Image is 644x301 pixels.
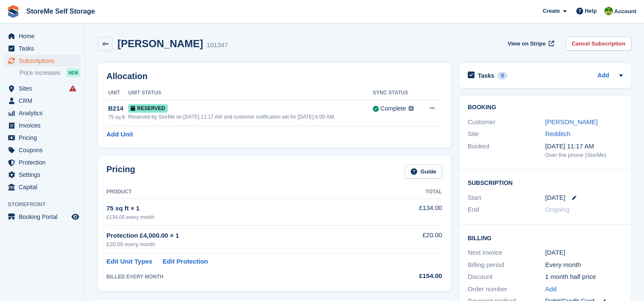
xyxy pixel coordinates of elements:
[108,104,128,114] div: B214
[106,231,380,241] div: Protection £4,000.00 × 1
[206,40,228,50] div: 101347
[409,106,414,111] img: icon-info-grey-7440780725fd019a000dd9b08b2336e03edf1995a4989e88bcd33f0948082b44.svg
[19,156,70,168] span: Protection
[545,272,623,282] div: 1 month half price
[19,107,70,119] span: Analytics
[4,181,80,193] a: menu
[478,72,495,80] h2: Tasks
[380,185,442,199] th: Total
[4,156,80,168] a: menu
[614,7,636,16] span: Account
[598,71,609,81] a: Add
[128,86,373,100] th: Unit Status
[405,165,442,179] a: Guide
[468,142,545,159] div: Booked
[545,118,598,125] a: [PERSON_NAME]
[545,248,623,258] div: [DATE]
[468,129,545,139] div: Site
[128,104,168,113] span: Reserved
[4,119,80,131] a: menu
[20,69,60,77] span: Price increases
[468,104,623,111] h2: Booking
[585,7,597,15] span: Help
[163,257,208,267] a: Edit Protection
[19,55,70,67] span: Subscriptions
[66,68,80,77] div: NEW
[106,257,152,267] a: Edit Unit Types
[468,284,545,294] div: Order number
[4,43,80,54] a: menu
[468,193,545,203] div: Start
[4,211,80,223] a: menu
[70,212,80,222] a: Preview store
[106,204,380,213] div: 75 sq ft × 1
[4,144,80,156] a: menu
[468,233,623,242] h2: Billing
[543,7,560,15] span: Create
[545,193,565,203] time: 2025-08-21 00:00:00 UTC
[4,95,80,107] a: menu
[69,85,76,92] i: Smart entry sync failures have occurred
[468,117,545,127] div: Customer
[468,248,545,258] div: Next invoice
[380,271,442,281] div: £154.00
[19,30,70,42] span: Home
[545,260,623,270] div: Every month
[4,169,80,181] a: menu
[498,72,507,80] div: 0
[19,119,70,131] span: Invoices
[106,240,380,249] div: £20.00 every month
[19,82,70,94] span: Sites
[106,185,380,199] th: Product
[545,284,557,294] a: Add
[508,40,546,48] span: View on Stripe
[23,4,98,18] a: StoreMe Self Storage
[117,38,203,49] h2: [PERSON_NAME]
[545,142,623,151] div: [DATE] 11:17 AM
[545,206,570,213] span: Ongoing
[380,226,442,253] td: £20.00
[19,181,70,193] span: Capital
[8,200,85,209] span: Storefront
[20,68,80,77] a: Price increases NEW
[381,104,406,113] div: Complete
[545,151,623,159] div: Over the phone (StorMe)
[19,95,70,107] span: CRM
[19,132,70,144] span: Pricing
[468,205,545,215] div: End
[4,55,80,67] a: menu
[106,71,442,81] h2: Allocation
[504,37,556,51] a: View on Stripe
[106,130,133,139] a: Add Unit
[4,107,80,119] a: menu
[106,213,380,221] div: £134.00 every month
[7,5,20,18] img: stora-icon-8386f47178a22dfd0bd8f6a31ec36ba5ce8667c1dd55bd0f319d3a0aa187defe.svg
[468,272,545,282] div: Discount
[106,165,135,179] h2: Pricing
[566,37,631,51] a: Cancel Subscription
[106,86,128,100] th: Unit
[373,86,421,100] th: Sync Status
[4,82,80,94] a: menu
[468,260,545,270] div: Billing period
[380,199,442,225] td: £134.00
[19,144,70,156] span: Coupons
[106,273,380,281] div: BILLED EVERY MONTH
[19,43,70,54] span: Tasks
[19,169,70,181] span: Settings
[4,30,80,42] a: menu
[19,211,70,223] span: Booking Portal
[4,132,80,144] a: menu
[604,7,613,15] img: StorMe
[108,114,128,121] div: 75 sq ft
[545,130,570,137] a: Redditch
[468,178,623,187] h2: Subscription
[128,113,373,121] div: Reserved by StorMe on [DATE] 11:17 AM and customer notification set for [DATE] 6:00 AM.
